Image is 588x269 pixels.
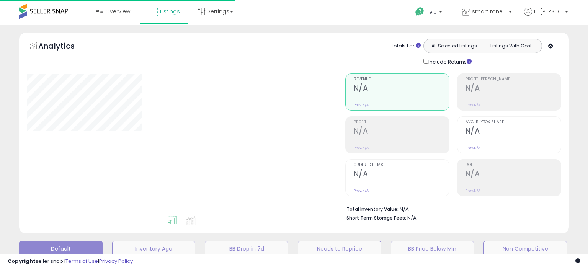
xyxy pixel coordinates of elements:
[105,8,130,15] span: Overview
[354,163,449,167] span: Ordered Items
[354,77,449,82] span: Revenue
[38,41,90,53] h5: Analytics
[346,215,406,221] b: Short Term Storage Fees:
[354,84,449,94] h2: N/A
[465,163,561,167] span: ROI
[426,41,483,51] button: All Selected Listings
[409,1,450,25] a: Help
[354,145,369,150] small: Prev: N/A
[391,241,474,256] button: BB Price Below Min
[407,214,416,222] span: N/A
[465,120,561,124] span: Avg. Buybox Share
[346,204,555,213] li: N/A
[418,57,481,66] div: Include Returns
[465,145,480,150] small: Prev: N/A
[415,7,425,16] i: Get Help
[354,127,449,137] h2: N/A
[391,42,421,50] div: Totals For
[354,170,449,180] h2: N/A
[426,9,437,15] span: Help
[465,84,561,94] h2: N/A
[346,206,399,212] b: Total Inventory Value:
[465,188,480,193] small: Prev: N/A
[354,120,449,124] span: Profit
[472,8,506,15] span: smart toners
[160,8,180,15] span: Listings
[8,258,36,265] strong: Copyright
[465,170,561,180] h2: N/A
[465,103,480,107] small: Prev: N/A
[354,103,369,107] small: Prev: N/A
[534,8,563,15] span: Hi [PERSON_NAME]
[8,258,133,265] div: seller snap | |
[65,258,98,265] a: Terms of Use
[524,8,568,25] a: Hi [PERSON_NAME]
[482,41,539,51] button: Listings With Cost
[465,127,561,137] h2: N/A
[99,258,133,265] a: Privacy Policy
[112,241,196,256] button: Inventory Age
[354,188,369,193] small: Prev: N/A
[465,77,561,82] span: Profit [PERSON_NAME]
[19,241,103,256] button: Default
[483,241,567,256] button: Non Competitive
[298,241,381,256] button: Needs to Reprice
[205,241,288,256] button: BB Drop in 7d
